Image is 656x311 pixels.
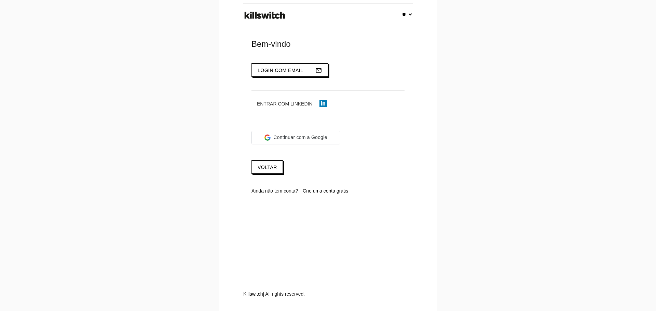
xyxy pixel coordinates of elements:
[251,39,405,50] div: Bem-vindo
[243,9,287,22] img: ks-logo-black-footer.png
[251,98,332,110] button: Entrar com LinkedIn
[315,64,322,77] i: mail_outline
[303,188,348,194] a: Crie uma conta grátis
[243,291,413,311] div: | All rights reserved.
[251,63,328,77] button: Login com emailmail_outline
[319,100,327,107] img: linkedin-icon.png
[251,160,283,174] a: Voltar
[257,101,313,107] span: Entrar com LinkedIn
[273,134,327,141] span: Continuar com a Google
[251,188,298,194] span: Ainda não tem conta?
[243,291,263,297] a: Killswitch
[251,131,340,144] div: Continuar com a Google
[258,68,303,73] span: Login com email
